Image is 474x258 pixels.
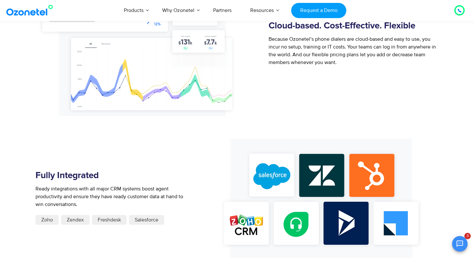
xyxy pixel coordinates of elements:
[135,216,158,224] span: Salesforce
[464,233,471,239] span: 3
[35,171,185,180] h5: Fully Integrated
[41,216,53,224] span: Zoho
[98,216,121,224] span: Freshdesk
[291,3,346,18] a: Request a Demo
[269,21,438,30] h5: Cloud-based. Cost-Effective. Flexible
[35,186,183,208] span: Ready integrations with all major CRM systems boost agent productivity and ensure they have ready...
[452,236,468,252] button: Open chat
[67,216,84,224] span: Zendex
[269,36,436,66] span: Because Ozonetel’s phone dialers are cloud-based and easy to use, you incur no setup, training or...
